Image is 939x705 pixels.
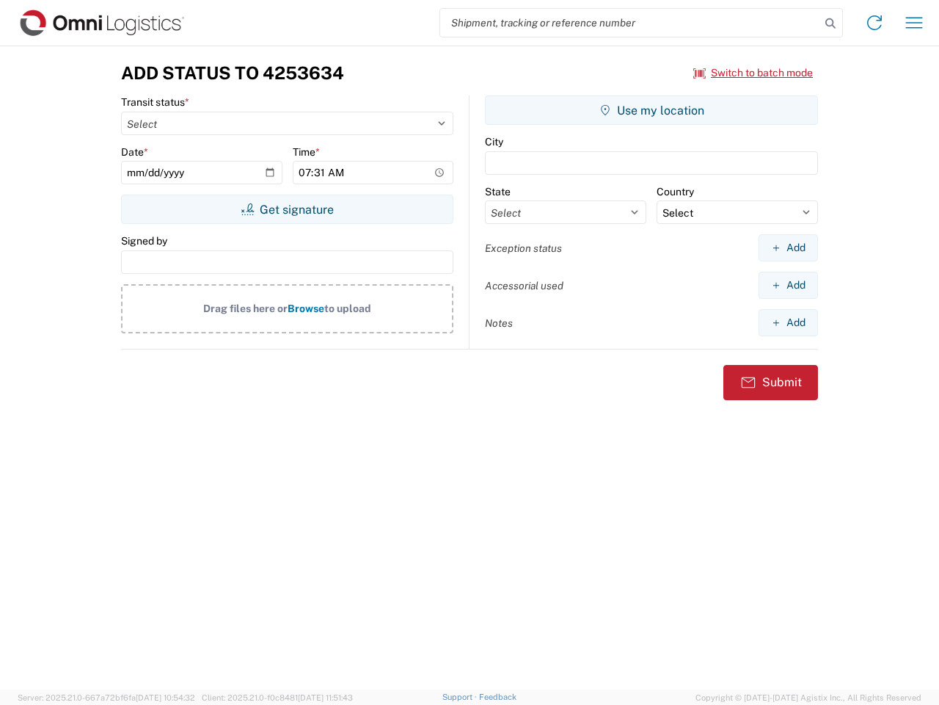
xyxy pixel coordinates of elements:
[657,185,694,198] label: Country
[485,185,511,198] label: State
[759,234,818,261] button: Add
[440,9,820,37] input: Shipment, tracking or reference number
[293,145,320,159] label: Time
[485,279,563,292] label: Accessorial used
[485,317,513,330] label: Notes
[485,135,503,148] label: City
[723,365,818,400] button: Submit
[121,234,167,247] label: Signed by
[298,693,353,702] span: [DATE] 11:51:43
[121,195,453,224] button: Get signature
[324,303,371,314] span: to upload
[759,272,818,299] button: Add
[479,693,516,701] a: Feedback
[203,303,288,314] span: Drag files here or
[121,62,344,84] h3: Add Status to 4253634
[202,693,353,702] span: Client: 2025.21.0-f0c8481
[485,242,562,255] label: Exception status
[288,303,324,314] span: Browse
[442,693,479,701] a: Support
[121,95,189,109] label: Transit status
[695,691,921,704] span: Copyright © [DATE]-[DATE] Agistix Inc., All Rights Reserved
[136,693,195,702] span: [DATE] 10:54:32
[121,145,148,159] label: Date
[485,95,818,125] button: Use my location
[759,309,818,336] button: Add
[18,693,195,702] span: Server: 2025.21.0-667a72bf6fa
[693,61,813,85] button: Switch to batch mode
